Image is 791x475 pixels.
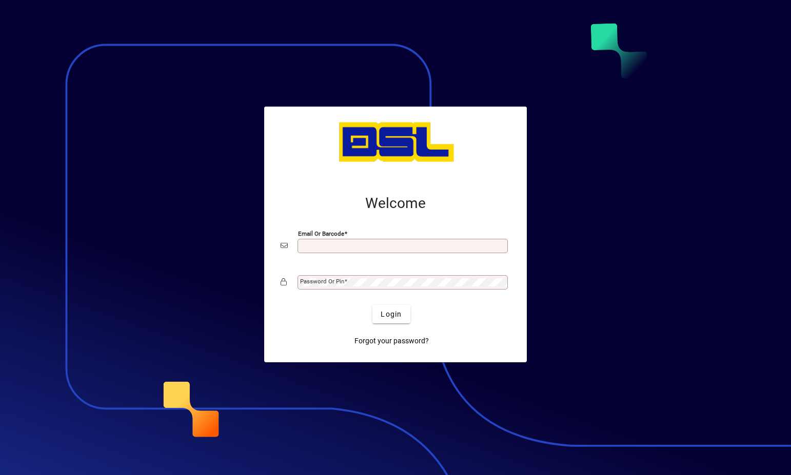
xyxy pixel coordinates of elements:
button: Login [372,305,410,323]
span: Login [381,309,402,320]
a: Forgot your password? [350,332,433,350]
h2: Welcome [281,195,510,212]
span: Forgot your password? [354,336,429,346]
mat-label: Password or Pin [300,278,344,285]
mat-label: Email or Barcode [298,230,344,237]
